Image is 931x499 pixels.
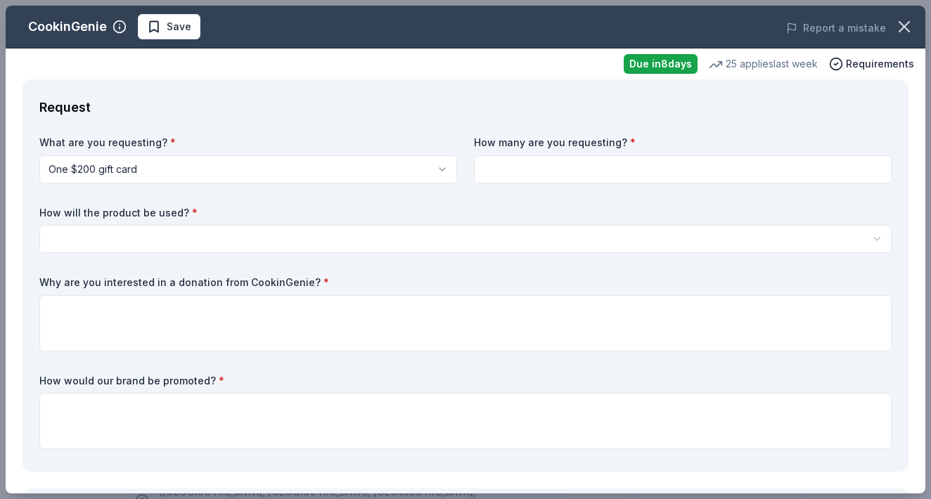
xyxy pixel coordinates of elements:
span: Save [167,18,191,35]
label: How many are you requesting? [474,136,892,150]
div: CookinGenie [28,15,107,38]
button: Report a mistake [786,20,886,37]
label: What are you requesting? [39,136,457,150]
div: Request [39,96,892,119]
span: Requirements [846,56,914,72]
button: Save [138,14,200,39]
label: How would our brand be promoted? [39,374,892,388]
div: 25 applies last week [709,56,818,72]
label: Why are you interested in a donation from CookinGenie? [39,276,892,290]
button: Requirements [829,56,914,72]
label: How will the product be used? [39,206,892,220]
div: Due in 8 days [624,54,698,74]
